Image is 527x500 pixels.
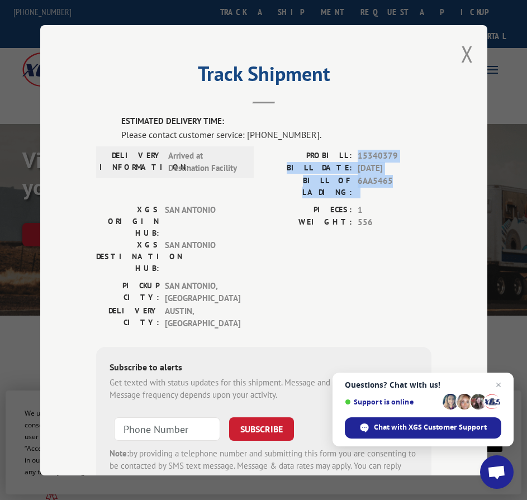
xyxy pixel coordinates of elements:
[358,149,431,162] span: 15340379
[229,417,294,440] button: SUBSCRIBE
[264,216,352,229] label: WEIGHT:
[168,149,244,174] span: Arrived at Destination Facility
[492,378,505,392] span: Close chat
[264,174,352,198] label: BILL OF LADING:
[264,203,352,216] label: PIECES:
[165,279,240,304] span: SAN ANTONIO , [GEOGRAPHIC_DATA]
[480,455,514,489] div: Open chat
[96,203,159,239] label: XGS ORIGIN HUB:
[264,149,352,162] label: PROBILL:
[345,417,501,439] div: Chat with XGS Customer Support
[358,162,431,175] span: [DATE]
[110,447,418,485] div: by providing a telephone number and submitting this form you are consenting to be contacted by SM...
[110,360,418,376] div: Subscribe to alerts
[374,422,487,432] span: Chat with XGS Customer Support
[358,216,431,229] span: 556
[165,239,240,274] span: SAN ANTONIO
[358,174,431,198] span: 6AA5465
[264,162,352,175] label: BILL DATE:
[345,380,501,389] span: Questions? Chat with us!
[96,279,159,304] label: PICKUP CITY:
[165,304,240,330] span: AUSTIN , [GEOGRAPHIC_DATA]
[345,398,439,406] span: Support is online
[121,115,431,128] label: ESTIMATED DELIVERY TIME:
[165,203,240,239] span: SAN ANTONIO
[358,203,431,216] span: 1
[99,149,163,174] label: DELIVERY INFORMATION:
[110,447,129,458] strong: Note:
[96,239,159,274] label: XGS DESTINATION HUB:
[114,417,220,440] input: Phone Number
[96,304,159,330] label: DELIVERY CITY:
[461,39,473,69] button: Close modal
[121,127,431,141] div: Please contact customer service: [PHONE_NUMBER].
[96,66,431,87] h2: Track Shipment
[110,376,418,401] div: Get texted with status updates for this shipment. Message and data rates may apply. Message frequ...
